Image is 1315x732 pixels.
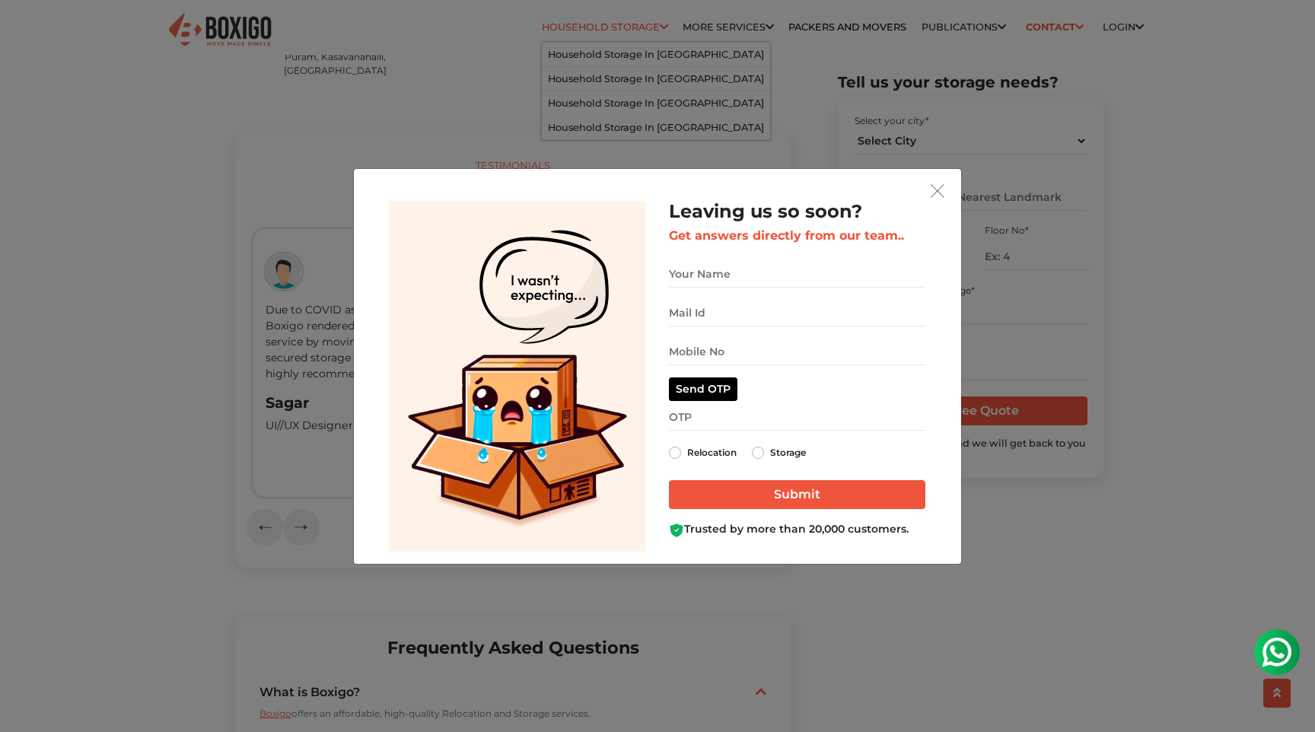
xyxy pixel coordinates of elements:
button: Send OTP [669,377,737,401]
img: Lead Welcome Image [389,201,646,552]
label: Relocation [687,444,737,462]
input: OTP [669,404,925,431]
img: whatsapp-icon.svg [15,15,46,46]
input: Mobile No [669,339,925,365]
input: Mail Id [669,300,925,326]
h3: Get answers directly from our team.. [669,228,925,243]
img: Boxigo Customer Shield [669,523,684,538]
img: exit [931,184,944,198]
div: Trusted by more than 20,000 customers. [669,521,925,537]
input: Your Name [669,261,925,288]
label: Storage [770,444,806,462]
h2: Leaving us so soon? [669,201,925,223]
input: Submit [669,480,925,509]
